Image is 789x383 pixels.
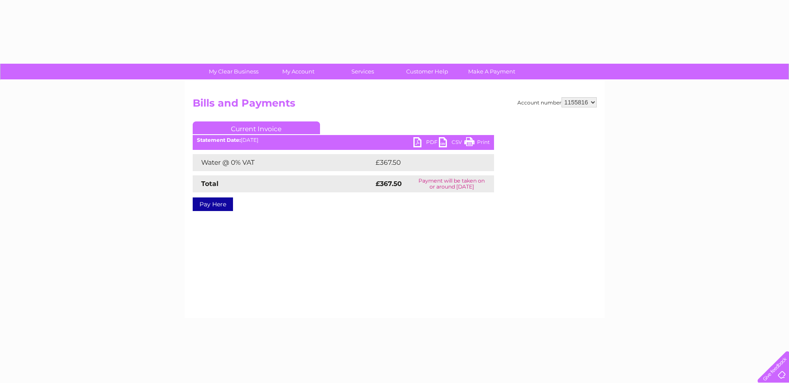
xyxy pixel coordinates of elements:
[392,64,462,79] a: Customer Help
[193,137,494,143] div: [DATE]
[199,64,269,79] a: My Clear Business
[263,64,333,79] a: My Account
[193,154,373,171] td: Water @ 0% VAT
[439,137,464,149] a: CSV
[193,121,320,134] a: Current Invoice
[457,64,527,79] a: Make A Payment
[373,154,479,171] td: £367.50
[193,97,597,113] h2: Bills and Payments
[193,197,233,211] a: Pay Here
[410,175,494,192] td: Payment will be taken on or around [DATE]
[376,180,402,188] strong: £367.50
[197,137,241,143] b: Statement Date:
[328,64,398,79] a: Services
[201,180,219,188] strong: Total
[413,137,439,149] a: PDF
[517,97,597,107] div: Account number
[464,137,490,149] a: Print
